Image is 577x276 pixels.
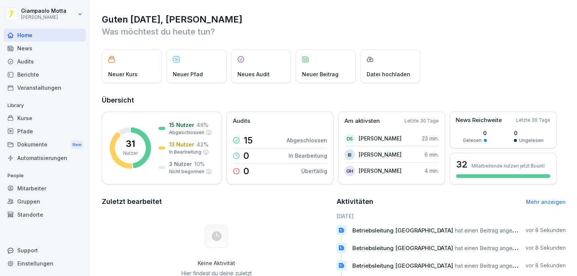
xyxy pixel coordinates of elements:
a: Veranstaltungen [4,81,86,94]
h2: Übersicht [102,95,566,106]
p: [PERSON_NAME] [359,151,402,158]
div: Support [4,244,86,257]
p: [PERSON_NAME] [359,134,402,142]
p: Neuer Beitrag [302,70,338,78]
p: Nicht begonnen [169,168,204,175]
a: Berichte [4,68,86,81]
p: Neuer Kurs [108,70,137,78]
span: Betriebsleitung [GEOGRAPHIC_DATA] [352,244,453,252]
p: Letzte 30 Tage [405,118,439,124]
p: vor 8 Sekunden [526,262,566,269]
span: hat einen Beitrag angesehen [455,262,528,269]
p: Nutzer [123,150,138,157]
a: Pfade [4,125,86,138]
h3: 32 [456,158,468,171]
p: 0 [514,129,544,137]
p: Mitarbeitende nutzen jetzt Bounti [471,163,545,169]
p: 23 min. [422,134,439,142]
a: News [4,42,86,55]
p: Library [4,100,86,112]
p: 4 min. [424,167,439,175]
p: In Bearbeitung [288,152,327,160]
p: News Reichweite [456,116,502,125]
p: Letzte 30 Tage [516,117,550,124]
span: Betriebsleitung [GEOGRAPHIC_DATA] [352,262,453,269]
a: DokumenteNew [4,138,86,152]
h1: Guten [DATE], [PERSON_NAME] [102,14,566,26]
p: vor 8 Sekunden [526,244,566,252]
p: In Bearbeitung [169,149,201,155]
p: 15 [243,136,253,145]
p: Neues Audit [237,70,270,78]
a: Home [4,29,86,42]
p: vor 8 Sekunden [526,226,566,234]
p: 15 Nutzer [169,121,194,129]
div: New [71,140,83,149]
span: Betriebsleitung [GEOGRAPHIC_DATA] [352,227,453,234]
p: [PERSON_NAME] [21,15,66,20]
p: Audits [233,117,250,125]
h5: Keine Aktivität [178,260,254,267]
a: Mehr anzeigen [526,199,566,205]
p: 42 % [196,140,208,148]
span: hat einen Beitrag angesehen [455,227,528,234]
p: 13 Nutzer [169,140,194,148]
p: 48 % [196,121,208,129]
p: Gelesen [463,137,482,144]
p: Giampaolo Motta [21,8,66,14]
div: DS [344,133,355,144]
p: Abgeschlossen [169,129,204,136]
p: Überfällig [301,167,327,175]
a: Standorte [4,208,86,221]
p: Was möchtest du heute tun? [102,26,566,38]
p: Neuer Pfad [173,70,203,78]
p: Am aktivsten [344,117,380,125]
p: [PERSON_NAME] [359,167,402,175]
p: People [4,170,86,182]
p: Ungelesen [519,137,544,144]
p: 10 % [194,160,205,168]
a: Gruppen [4,195,86,208]
p: 31 [126,139,135,148]
a: Einstellungen [4,257,86,270]
p: 3 Nutzer [169,160,192,168]
h2: Zuletzt bearbeitet [102,196,331,207]
p: 0 [463,129,487,137]
a: Mitarbeiter [4,182,86,195]
a: Automatisierungen [4,151,86,164]
p: Datei hochladen [367,70,410,78]
p: Abgeschlossen [287,136,327,144]
p: 0 [243,151,249,160]
p: 0 [243,167,249,176]
div: Dokumente [4,138,86,152]
h6: [DATE] [337,212,566,220]
div: IB [344,149,355,160]
h2: Aktivitäten [337,196,373,207]
p: 6 min. [424,151,439,158]
a: Kurse [4,112,86,125]
span: hat einen Beitrag angesehen [455,244,528,252]
div: GH [344,166,355,176]
a: Audits [4,55,86,68]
